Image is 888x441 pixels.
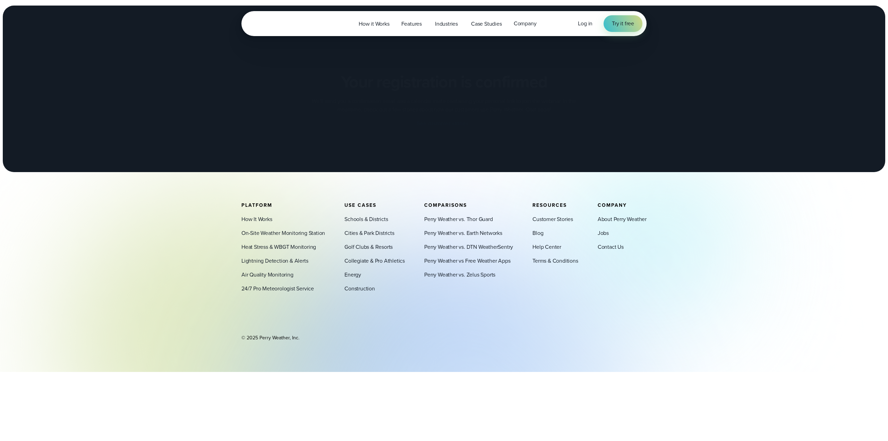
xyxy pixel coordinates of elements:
a: How It Works [241,215,272,223]
a: Customer Stories [532,215,573,223]
a: Air Quality Monitoring [241,271,293,279]
a: Help Center [532,243,561,251]
span: Company [514,19,537,28]
span: Platform [241,202,272,209]
span: Resources [532,202,567,209]
span: Case Studies [471,20,502,28]
a: How it Works [353,17,395,31]
a: Contact Us [598,243,624,251]
span: Use Cases [344,202,376,209]
a: Schools & Districts [344,215,388,223]
span: Log in [578,19,592,27]
span: Try it free [612,19,634,28]
a: About Perry Weather [598,215,647,223]
a: Golf Clubs & Resorts [344,243,393,251]
a: Jobs [598,229,609,237]
a: 24/7 Pro Meteorologist Service [241,285,314,293]
a: Construction [344,285,375,293]
span: How it Works [359,20,390,28]
a: Blog [532,229,543,237]
span: Comparisons [424,202,467,209]
a: Perry Weather vs. DTN WeatherSentry [424,243,513,251]
a: Case Studies [465,17,508,31]
a: Perry Weather vs. Earth Networks [424,229,502,237]
span: Company [598,202,627,209]
a: Try it free [604,15,642,32]
a: Log in [578,19,592,28]
a: Energy [344,271,361,279]
a: Terms & Conditions [532,257,578,265]
span: Features [401,20,422,28]
a: On-Site Weather Monitoring Station [241,229,325,237]
a: Perry Weather vs Free Weather Apps [424,257,510,265]
div: © 2025 Perry Weather, Inc. [241,334,299,341]
a: Cities & Park Districts [344,229,394,237]
a: Perry Weather vs. Zelus Sports [424,271,495,279]
a: Perry Weather vs. Thor Guard [424,215,493,223]
a: Lightning Detection & Alerts [241,257,308,265]
a: Heat Stress & WBGT Monitoring [241,243,316,251]
span: Industries [435,20,458,28]
a: Collegiate & Pro Athletics [344,257,405,265]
